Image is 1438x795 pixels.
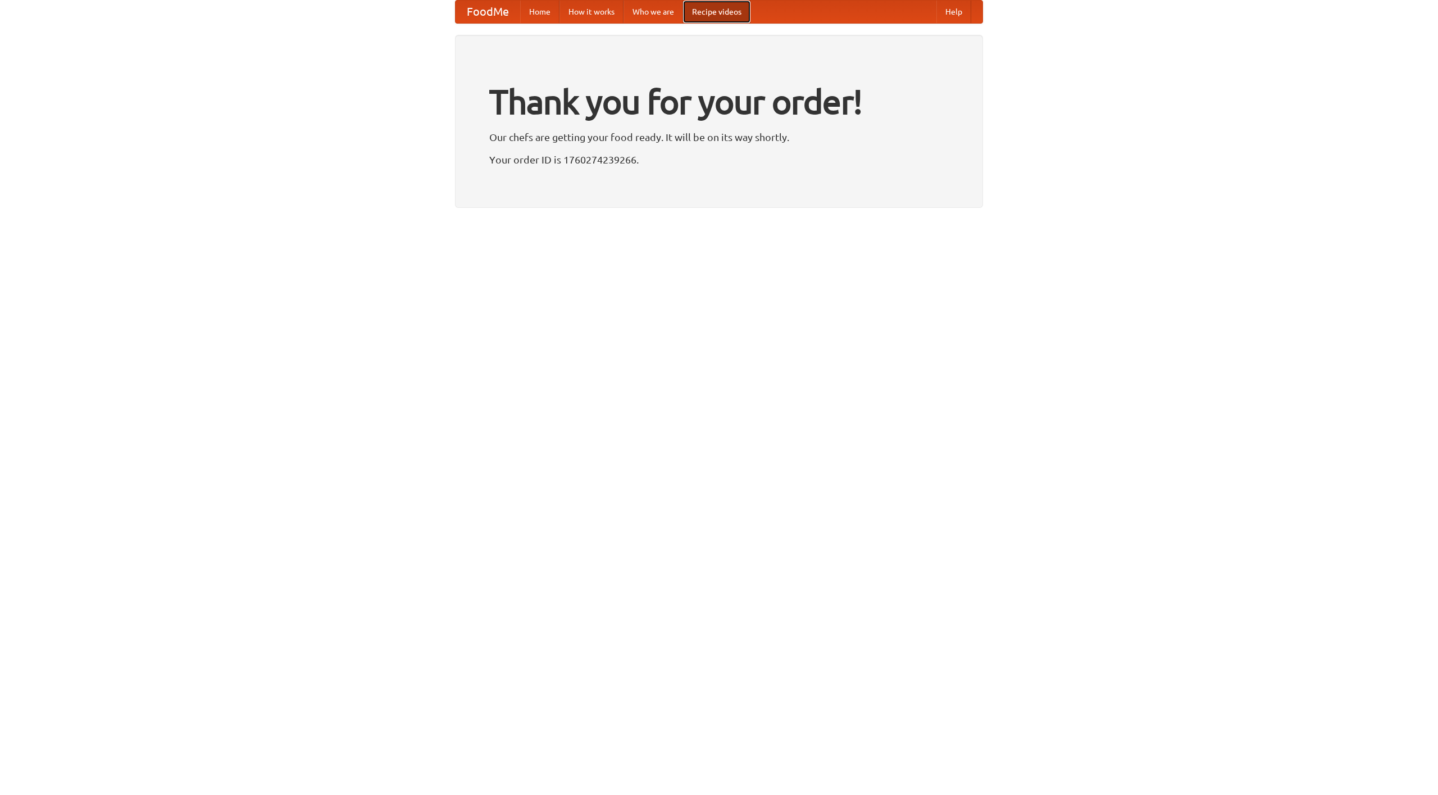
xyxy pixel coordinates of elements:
a: How it works [559,1,624,23]
a: Home [520,1,559,23]
a: Who we are [624,1,683,23]
p: Your order ID is 1760274239266. [489,151,949,168]
a: Help [936,1,971,23]
h1: Thank you for your order! [489,75,949,129]
a: FoodMe [456,1,520,23]
p: Our chefs are getting your food ready. It will be on its way shortly. [489,129,949,146]
a: Recipe videos [683,1,750,23]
